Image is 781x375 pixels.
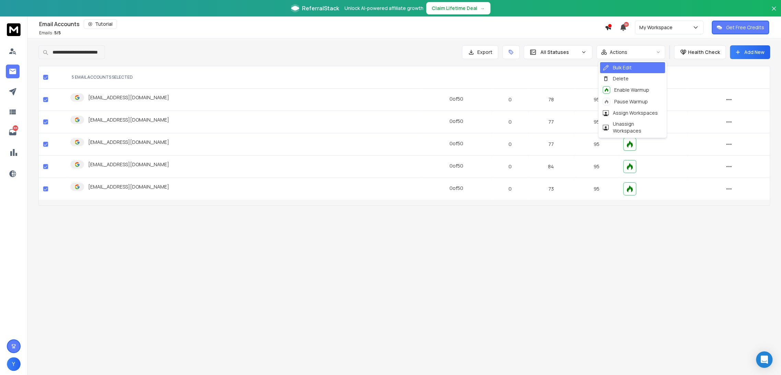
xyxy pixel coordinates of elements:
[88,161,169,168] p: [EMAIL_ADDRESS][DOMAIN_NAME]
[72,75,415,80] div: 5 EMAIL ACCOUNTS SELECTED
[88,116,169,123] p: [EMAIL_ADDRESS][DOMAIN_NAME]
[574,111,619,133] td: 95
[540,49,578,56] p: All Statuses
[39,19,605,29] div: Email Accounts
[574,133,619,156] td: 95
[449,95,463,102] div: 0 of 50
[603,110,658,116] div: Assign Workspaces
[480,5,485,12] span: →
[462,45,498,59] button: Export
[603,64,632,71] div: Bulk Edit
[13,125,18,131] p: 306
[574,89,619,111] td: 95
[528,156,573,178] td: 84
[528,89,573,111] td: 78
[574,178,619,200] td: 95
[496,141,524,148] p: 0
[302,4,339,12] span: ReferralStack
[726,24,764,31] p: Get Free Credits
[528,133,573,156] td: 77
[639,24,675,31] p: My Workspace
[674,45,726,59] button: Health Check
[54,30,61,36] span: 5 / 5
[449,140,463,147] div: 0 of 50
[426,2,490,14] button: Claim Lifetime Deal→
[7,357,21,371] button: Y
[624,22,629,27] span: 50
[88,183,169,190] p: [EMAIL_ADDRESS][DOMAIN_NAME]
[769,4,778,21] button: Close banner
[756,351,772,368] div: Open Intercom Messenger
[496,185,524,192] p: 0
[574,156,619,178] td: 95
[496,96,524,103] p: 0
[603,98,648,105] div: Pause Warmup
[730,45,770,59] button: Add New
[603,121,662,134] div: Unassign Workspaces
[449,162,463,169] div: 0 of 50
[496,163,524,170] p: 0
[88,139,169,146] p: [EMAIL_ADDRESS][DOMAIN_NAME]
[6,125,20,139] a: 306
[39,30,61,36] p: Emails :
[88,94,169,101] p: [EMAIL_ADDRESS][DOMAIN_NAME]
[688,49,720,56] p: Health Check
[610,49,627,56] p: Actions
[712,21,769,34] button: Get Free Credits
[603,86,649,94] div: Enable Warmup
[345,5,423,12] p: Unlock AI-powered affiliate growth
[84,19,117,29] button: Tutorial
[449,185,463,192] div: 0 of 50
[603,75,629,82] div: Delete
[496,118,524,125] p: 0
[528,111,573,133] td: 77
[449,118,463,125] div: 0 of 50
[528,178,573,200] td: 73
